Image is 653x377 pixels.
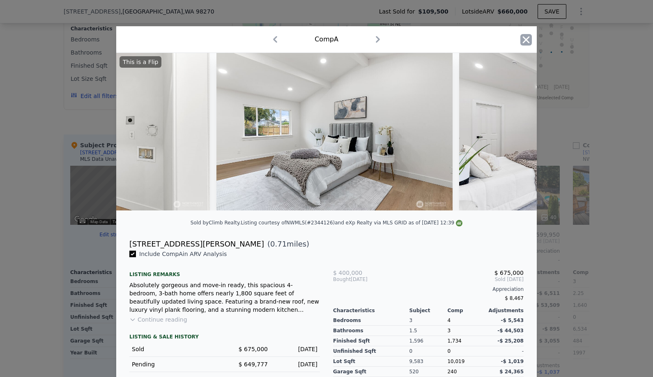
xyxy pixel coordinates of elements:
div: Finished Sqft [333,336,409,346]
div: Comp [447,307,485,314]
div: Listing courtesy of NWMLS (#2344126) and eXp Realty via MLS GRID as of [DATE] 12:39 [241,220,462,226]
div: 9,583 [409,356,448,367]
span: 0.71 [270,240,287,248]
span: $ 24,365 [499,369,524,375]
div: [DATE] [333,276,397,283]
span: $ 675,000 [239,346,268,352]
div: 520 [409,367,448,377]
div: Lot Sqft [333,356,409,367]
img: Property Img [216,53,453,210]
span: Include Comp A in ARV Analysis [136,251,230,257]
div: Comp A [315,34,338,44]
div: [STREET_ADDRESS][PERSON_NAME] [129,238,264,250]
div: 1,596 [409,336,448,346]
span: 0 [447,348,451,354]
span: Sold [DATE] [397,276,524,283]
div: 1.5 [409,326,448,336]
span: $ 8,467 [505,295,524,301]
button: Continue reading [129,315,187,324]
div: Adjustments [485,307,524,314]
div: Absolutely gorgeous and move-in ready, this spacious 4-bedroom, 3-bath home offers nearly 1,800 s... [129,281,320,314]
span: 1,734 [447,338,461,344]
span: $ 675,000 [494,270,524,276]
div: Characteristics [333,307,409,314]
div: [DATE] [274,360,317,368]
div: 3 [447,326,485,336]
div: Bedrooms [333,315,409,326]
div: - [485,346,524,356]
span: -$ 44,503 [497,328,524,334]
span: $ 649,777 [239,361,268,368]
span: -$ 25,208 [497,338,524,344]
div: 0 [409,346,448,356]
div: Appreciation [333,286,524,292]
img: NWMLS Logo [456,220,462,226]
span: Bought [333,276,351,283]
div: Sold by Climb Realty . [191,220,241,226]
span: -$ 1,019 [501,359,524,364]
div: [DATE] [274,345,317,353]
div: Pending [132,360,218,368]
span: 4 [447,318,451,323]
div: Bathrooms [333,326,409,336]
div: Unfinished Sqft [333,346,409,356]
div: Subject [409,307,448,314]
div: This is a Flip [120,56,161,68]
div: Garage Sqft [333,367,409,377]
div: Listing remarks [129,265,320,278]
div: LISTING & SALE HISTORY [129,334,320,342]
span: 240 [447,369,457,375]
span: $ 400,000 [333,270,362,276]
div: Sold [132,345,218,353]
span: ( miles) [264,238,309,250]
span: 10,019 [447,359,464,364]
div: 3 [409,315,448,326]
span: -$ 5,543 [501,318,524,323]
